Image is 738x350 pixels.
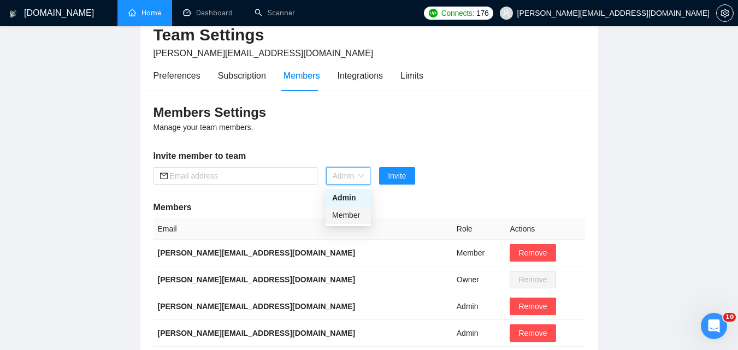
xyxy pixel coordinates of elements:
b: [PERSON_NAME][EMAIL_ADDRESS][DOMAIN_NAME] [158,248,356,257]
button: setting [716,4,734,22]
div: Preferences [153,69,200,82]
div: Integrations [338,69,383,82]
div: Members [284,69,320,82]
button: Remove [510,324,556,342]
span: Remove [518,327,547,339]
b: [PERSON_NAME][EMAIL_ADDRESS][DOMAIN_NAME] [158,302,356,311]
h2: Team Settings [153,24,585,46]
span: [PERSON_NAME][EMAIL_ADDRESS][DOMAIN_NAME] [153,49,374,58]
th: Actions [505,218,585,240]
span: Remove [518,247,547,259]
input: Email address [170,170,311,182]
iframe: Intercom live chat [701,313,727,339]
td: Member [452,240,506,266]
h5: Invite member to team [153,150,585,163]
div: Subscription [218,69,266,82]
h5: Members [153,201,585,214]
div: Limits [400,69,423,82]
button: Remove [510,244,556,262]
span: user [503,9,510,17]
div: Admin [332,192,364,204]
button: Invite [379,167,415,185]
span: Admin [333,168,364,184]
b: [PERSON_NAME][EMAIL_ADDRESS][DOMAIN_NAME] [158,329,356,337]
img: logo [9,5,17,22]
td: Admin [452,320,506,347]
span: Remove [518,300,547,312]
td: Admin [452,293,506,320]
b: [PERSON_NAME][EMAIL_ADDRESS][DOMAIN_NAME] [158,275,356,284]
div: Admin [326,189,371,206]
span: Connects: [441,7,474,19]
span: 10 [723,313,736,322]
a: dashboardDashboard [183,8,233,17]
th: Role [452,218,506,240]
span: mail [160,172,168,180]
a: searchScanner [255,8,295,17]
button: Remove [510,298,556,315]
a: setting [716,9,734,17]
span: Invite [388,170,406,182]
th: Email [153,218,452,240]
img: upwork-logo.png [429,9,438,17]
span: setting [717,9,733,17]
a: homeHome [128,8,161,17]
div: Member [326,206,371,224]
span: 176 [476,7,488,19]
td: Owner [452,266,506,293]
h3: Members Settings [153,104,585,121]
span: Manage your team members. [153,123,253,132]
div: Member [332,209,364,221]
